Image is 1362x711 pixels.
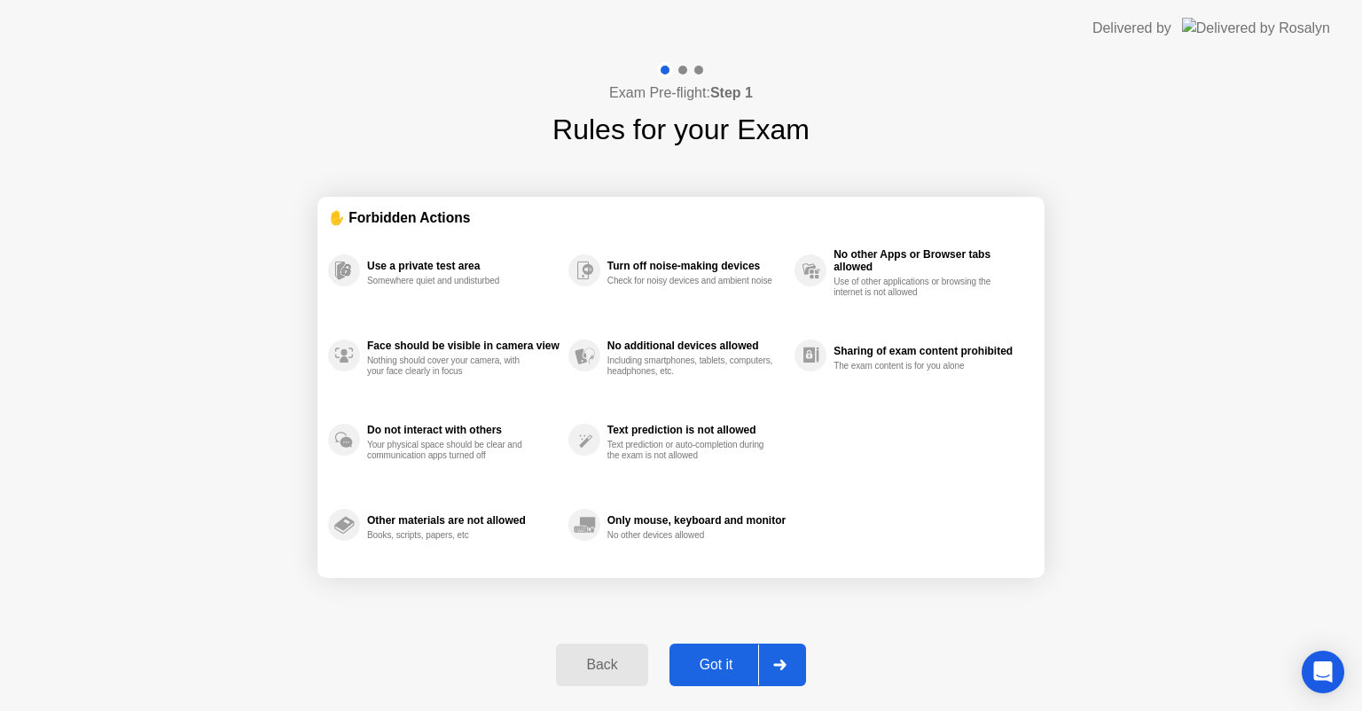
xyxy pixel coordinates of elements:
[367,260,560,272] div: Use a private test area
[367,424,560,436] div: Do not interact with others
[834,277,1001,298] div: Use of other applications or browsing the internet is not allowed
[561,657,642,673] div: Back
[834,248,1025,273] div: No other Apps or Browser tabs allowed
[609,82,753,104] h4: Exam Pre-flight:
[710,85,753,100] b: Step 1
[556,644,647,686] button: Back
[367,440,535,461] div: Your physical space should be clear and communication apps turned off
[552,108,810,151] h1: Rules for your Exam
[607,440,775,461] div: Text prediction or auto-completion during the exam is not allowed
[328,207,1034,228] div: ✋ Forbidden Actions
[607,424,786,436] div: Text prediction is not allowed
[367,276,535,286] div: Somewhere quiet and undisturbed
[607,276,775,286] div: Check for noisy devices and ambient noise
[1182,18,1330,38] img: Delivered by Rosalyn
[607,340,786,352] div: No additional devices allowed
[367,340,560,352] div: Face should be visible in camera view
[669,644,806,686] button: Got it
[367,530,535,541] div: Books, scripts, papers, etc
[367,514,560,527] div: Other materials are not allowed
[607,514,786,527] div: Only mouse, keyboard and monitor
[607,530,775,541] div: No other devices allowed
[1092,18,1171,39] div: Delivered by
[607,260,786,272] div: Turn off noise-making devices
[607,355,775,377] div: Including smartphones, tablets, computers, headphones, etc.
[834,361,1001,371] div: The exam content is for you alone
[367,355,535,377] div: Nothing should cover your camera, with your face clearly in focus
[834,345,1025,357] div: Sharing of exam content prohibited
[1302,651,1344,693] div: Open Intercom Messenger
[675,657,758,673] div: Got it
